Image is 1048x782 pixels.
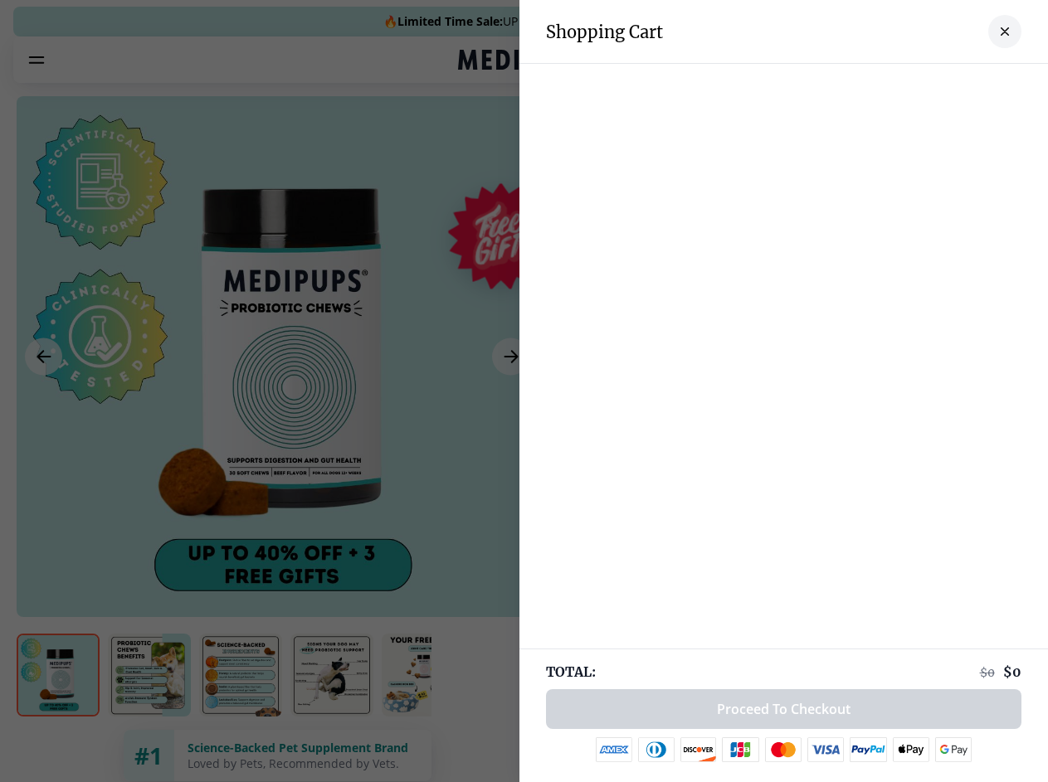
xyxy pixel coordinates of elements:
img: visa [807,737,844,762]
img: apple [893,737,929,762]
button: close-cart [988,15,1021,48]
img: diners-club [638,737,675,762]
img: google [935,737,972,762]
img: mastercard [765,737,802,762]
span: TOTAL: [546,663,596,681]
span: $ 0 [1003,663,1021,680]
img: discover [680,737,717,762]
h3: Shopping Cart [546,22,663,42]
span: $ 0 [980,665,995,680]
img: jcb [722,737,759,762]
img: amex [596,737,632,762]
img: paypal [850,737,887,762]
